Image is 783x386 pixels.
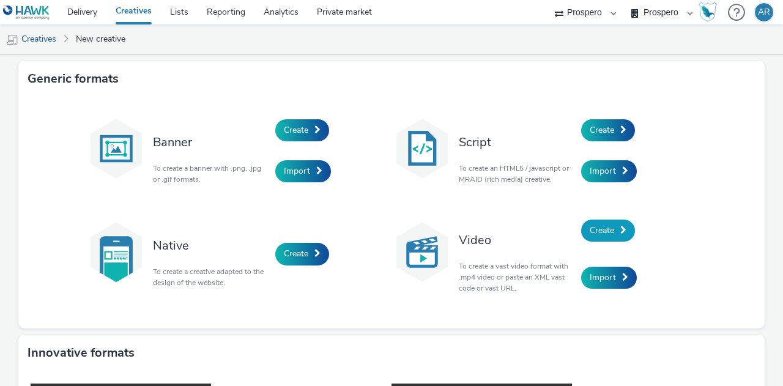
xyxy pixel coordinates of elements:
[275,119,329,141] a: Create
[590,165,616,177] span: Import
[581,160,637,182] a: Import
[699,2,717,22] img: Hawk Academy
[391,118,453,179] img: code.svg
[581,267,637,289] a: Import
[28,70,119,88] h3: Generic formats
[590,225,614,236] span: Create
[153,134,269,150] h3: Banner
[391,221,453,283] img: video.svg
[70,24,132,54] a: New creative
[590,124,614,136] span: Create
[86,118,147,179] img: banner.svg
[275,243,329,265] a: Create
[284,248,308,259] span: Create
[153,163,269,185] p: To create a banner with .png, .jpg or .gif formats.
[6,34,18,46] img: mobile
[284,124,308,136] span: Create
[284,165,310,177] span: Import
[3,5,50,20] img: undefined Logo
[86,221,147,283] img: native.svg
[28,344,135,362] h3: Innovative formats
[699,2,722,22] a: Hawk Academy
[590,272,616,283] span: Import
[581,220,635,242] a: Create
[275,160,331,182] a: Import
[459,134,575,150] h3: Script
[153,266,269,288] p: To create a creative adapted to the design of the website.
[459,232,575,248] h3: Video
[459,163,575,185] p: To create an HTML5 / javascript or MRAID (rich media) creative.
[758,3,770,21] div: AR
[581,119,635,141] a: Create
[459,261,575,294] p: To create a vast video format with .mp4 video or paste an XML vast code or vast URL.
[153,237,269,254] h3: Native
